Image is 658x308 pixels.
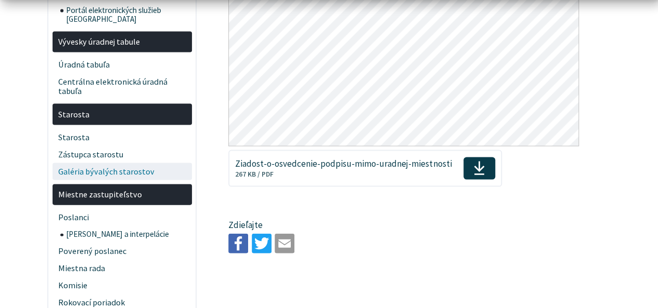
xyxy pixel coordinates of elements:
[53,57,192,74] a: Úradná tabuľa
[58,243,186,260] span: Poverený poslanec
[252,234,272,253] img: Zdieľať na Twitteri
[58,277,186,294] span: Komisie
[53,243,192,260] a: Poverený poslanec
[58,57,186,74] span: Úradná tabuľa
[53,184,192,206] a: Miestne zastupiteľstvo
[66,226,186,243] span: [PERSON_NAME] a interpelácie
[58,260,186,277] span: Miestna rada
[275,234,294,253] img: Zdieľať e-mailom
[53,277,192,294] a: Komisie
[53,209,192,226] a: Poslanci
[58,34,186,51] span: Vývesky úradnej tabule
[53,146,192,163] a: Zástupca starostu
[58,129,186,146] span: Starosta
[58,146,186,163] span: Zástupca starostu
[58,106,186,123] span: Starosta
[53,129,192,146] a: Starosta
[235,170,274,179] span: 267 KB / PDF
[58,186,186,204] span: Miestne zastupiteľstvo
[66,3,186,28] span: Portál elektronických služieb [GEOGRAPHIC_DATA]
[58,74,186,100] span: Centrálna elektronická úradná tabuľa
[235,159,451,169] span: Ziadost-o-osvedcenie-podpisu-mimo-uradnej-miestnosti
[53,74,192,100] a: Centrálna elektronická úradná tabuľa
[53,32,192,53] a: Vývesky úradnej tabule
[58,163,186,180] span: Galéria bývalých starostov
[53,163,192,180] a: Galéria bývalých starostov
[53,104,192,125] a: Starosta
[53,260,192,277] a: Miestna rada
[60,3,192,28] a: Portál elektronických služieb [GEOGRAPHIC_DATA]
[58,209,186,226] span: Poslanci
[60,226,192,243] a: [PERSON_NAME] a interpelácie
[228,150,502,186] a: Ziadost-o-osvedcenie-podpisu-mimo-uradnej-miestnosti267 KB / PDF
[228,219,579,232] p: Zdieľajte
[228,234,248,253] img: Zdieľať na Facebooku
